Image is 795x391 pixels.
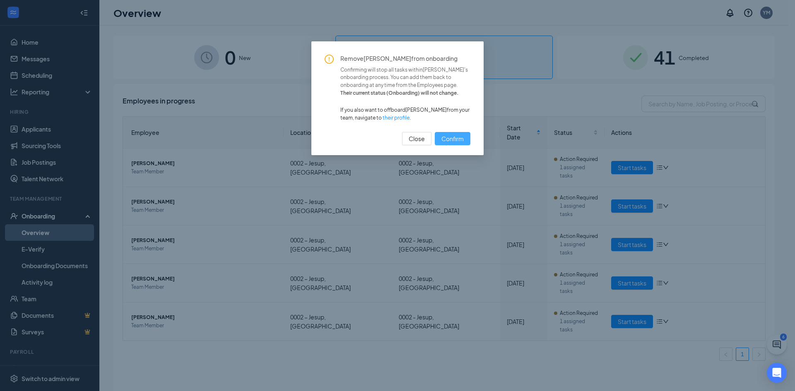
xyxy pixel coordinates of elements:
a: their profile [383,115,410,121]
span: Confirming will stop all tasks within [PERSON_NAME] 's onboarding process. You can add them back ... [340,66,470,90]
span: Close [409,134,425,143]
span: exclamation-circle [325,55,334,64]
button: Close [402,132,431,145]
span: Remove [PERSON_NAME] from onboarding [340,55,470,63]
div: Open Intercom Messenger [767,363,787,383]
span: Their current status ( Onboarding ) will not change. [340,89,470,97]
span: Confirm [441,134,464,143]
span: If you also want to offboard [PERSON_NAME] from your team, navigate to . [340,106,470,122]
button: Confirm [435,132,470,145]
